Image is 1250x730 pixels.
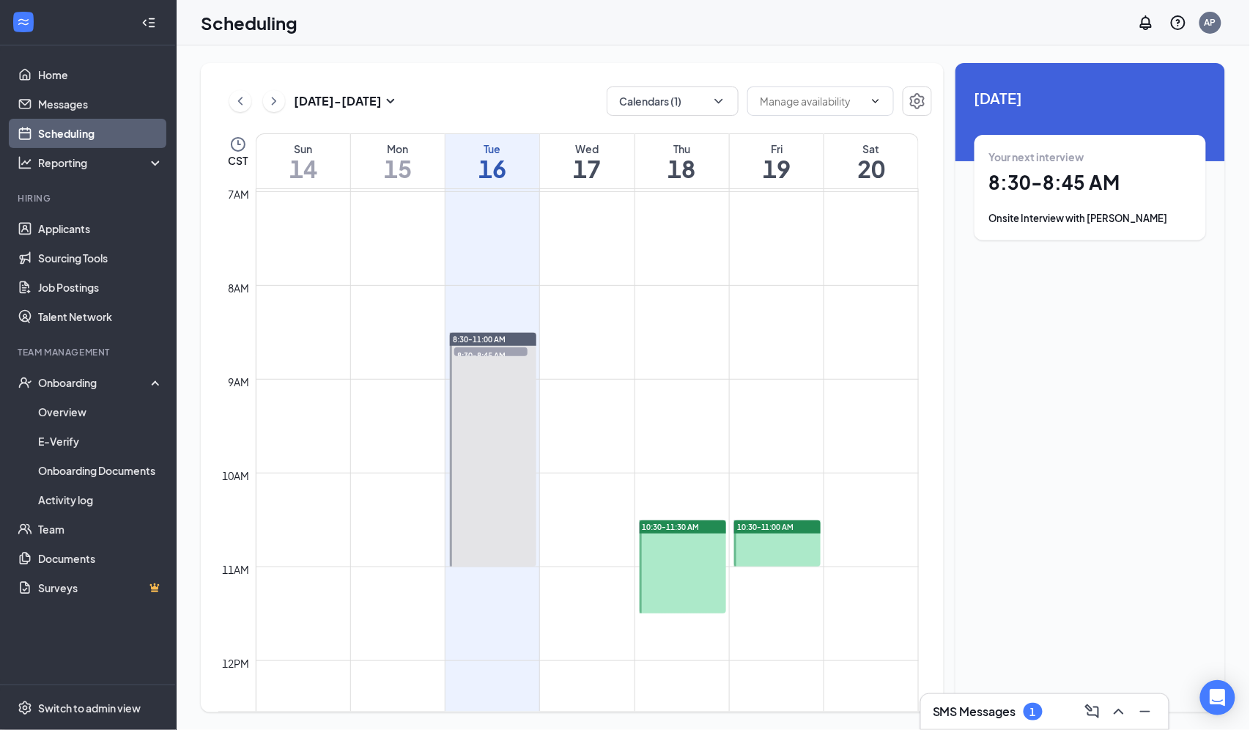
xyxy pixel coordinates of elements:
[16,15,31,29] svg: WorkstreamLogo
[824,134,918,188] a: September 20, 2025
[351,141,445,156] div: Mon
[730,156,824,181] h1: 19
[38,485,163,515] a: Activity log
[1136,703,1154,720] svg: Minimize
[824,141,918,156] div: Sat
[1137,14,1155,32] svg: Notifications
[220,655,253,671] div: 12pm
[141,15,156,30] svg: Collapse
[38,515,163,544] a: Team
[38,214,163,243] a: Applicants
[38,573,163,602] a: SurveysCrown
[737,522,794,532] span: 10:30-11:00 AM
[711,94,726,108] svg: ChevronDown
[38,89,163,119] a: Messages
[730,141,824,156] div: Fri
[18,375,32,390] svg: UserCheck
[445,134,539,188] a: September 16, 2025
[540,141,634,156] div: Wed
[730,134,824,188] a: September 19, 2025
[18,192,160,204] div: Hiring
[635,156,729,181] h1: 18
[540,134,634,188] a: September 17, 2025
[38,544,163,573] a: Documents
[38,427,163,456] a: E-Verify
[38,701,141,715] div: Switch to admin view
[824,156,918,181] h1: 20
[233,92,248,110] svg: ChevronLeft
[38,155,164,170] div: Reporting
[18,346,160,358] div: Team Management
[226,374,253,390] div: 9am
[256,141,350,156] div: Sun
[226,186,253,202] div: 7am
[256,134,350,188] a: September 14, 2025
[903,86,932,116] button: Settings
[38,60,163,89] a: Home
[1081,700,1104,723] button: ComposeMessage
[1107,700,1131,723] button: ChevronUp
[445,156,539,181] h1: 16
[220,561,253,578] div: 11am
[351,134,445,188] a: September 15, 2025
[38,119,163,148] a: Scheduling
[18,701,32,715] svg: Settings
[226,280,253,296] div: 8am
[38,456,163,485] a: Onboarding Documents
[38,375,151,390] div: Onboarding
[201,10,297,35] h1: Scheduling
[220,468,253,484] div: 10am
[909,92,926,110] svg: Settings
[454,347,528,362] span: 8:30-8:45 AM
[294,93,382,109] h3: [DATE] - [DATE]
[933,704,1016,720] h3: SMS Messages
[263,90,285,112] button: ChevronRight
[229,136,247,153] svg: Clock
[382,92,399,110] svg: SmallChevronDown
[1084,703,1101,720] svg: ComposeMessage
[256,156,350,181] h1: 14
[229,90,251,112] button: ChevronLeft
[1205,16,1216,29] div: AP
[635,134,729,188] a: September 18, 2025
[1030,706,1036,718] div: 1
[1110,703,1128,720] svg: ChevronUp
[643,522,700,532] span: 10:30-11:30 AM
[989,150,1191,164] div: Your next interview
[540,156,634,181] h1: 17
[989,211,1191,226] div: Onsite Interview with [PERSON_NAME]
[38,302,163,331] a: Talent Network
[635,141,729,156] div: Thu
[760,93,864,109] input: Manage availability
[351,156,445,181] h1: 15
[975,86,1206,109] span: [DATE]
[228,153,248,168] span: CST
[870,95,881,107] svg: ChevronDown
[1169,14,1187,32] svg: QuestionInfo
[38,397,163,427] a: Overview
[989,170,1191,195] h1: 8:30 - 8:45 AM
[38,273,163,302] a: Job Postings
[607,86,739,116] button: Calendars (1)ChevronDown
[1200,680,1235,715] div: Open Intercom Messenger
[1133,700,1157,723] button: Minimize
[267,92,281,110] svg: ChevronRight
[445,141,539,156] div: Tue
[453,334,506,344] span: 8:30-11:00 AM
[38,243,163,273] a: Sourcing Tools
[18,155,32,170] svg: Analysis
